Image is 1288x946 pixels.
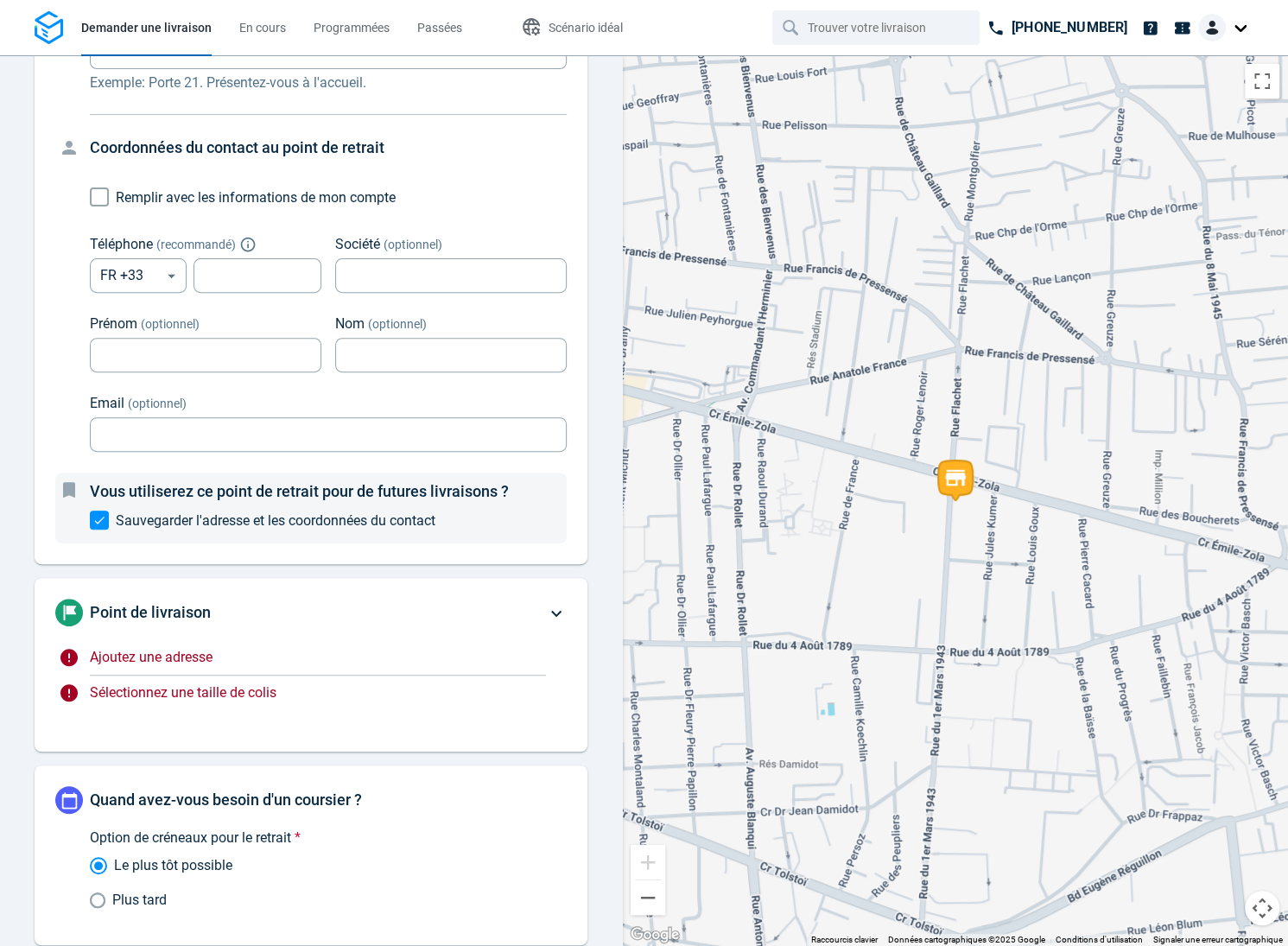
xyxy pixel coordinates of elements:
span: Scénario idéal [549,21,623,35]
span: Vous utiliserez ce point de retrait pour de futures livraisons ? [90,482,509,500]
span: (optionnel) [128,397,187,410]
span: Ajoutez une adresse [90,649,213,665]
span: Société [335,236,380,252]
span: Sauvegarder l'adresse et les coordonnées du contact [116,512,435,529]
span: (optionnel) [141,317,200,331]
button: Explain "Recommended" [243,239,253,250]
p: [PHONE_NUMBER] [1012,17,1127,38]
span: Remplir avec les informations de mon compte [116,189,396,206]
span: (optionnel) [368,317,427,331]
span: Téléphone [90,236,153,252]
span: Option de créneaux pour le retrait [90,829,291,846]
span: Quand avez-vous besoin d'un coursier ? [90,790,362,809]
span: Point de livraison [90,603,211,621]
span: En cours [239,21,286,35]
span: Plus tard [112,890,167,911]
button: Raccourcis clavier [811,934,878,946]
a: Signaler une erreur cartographique [1153,935,1283,944]
h4: Coordonnées du contact au point de retrait [90,136,567,160]
button: Commandes de la caméra de la carte [1245,891,1279,925]
span: Nom [335,315,365,332]
img: Logo [35,11,63,45]
button: Zoom avant [631,845,665,879]
span: Demander une livraison [81,21,212,35]
a: Conditions d'utilisation [1056,935,1143,944]
div: FR +33 [90,258,187,293]
input: Trouver votre livraison [808,11,948,44]
span: ( recommandé ) [156,238,236,251]
span: Prénom [90,315,137,332]
div: Point de livraisonAjoutez une adresseSélectionnez une taille de colis [35,578,587,752]
img: Client [1198,14,1226,41]
a: Ouvrir cette zone dans Google Maps (dans une nouvelle fenêtre) [626,924,683,946]
span: Données cartographiques ©2025 Google [888,935,1045,944]
a: [PHONE_NUMBER] [980,10,1134,45]
p: Exemple: Porte 21. Présentez-vous à l'accueil. [90,73,567,93]
span: Passées [417,21,462,35]
span: Email [90,395,124,411]
img: Google [626,924,683,946]
span: (optionnel) [384,238,442,251]
span: Programmées [314,21,390,35]
button: Passer en plein écran [1245,64,1279,98]
span: Le plus tôt possible [114,855,232,876]
button: Zoom arrière [631,880,665,915]
span: Sélectionnez une taille de colis [90,684,276,701]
